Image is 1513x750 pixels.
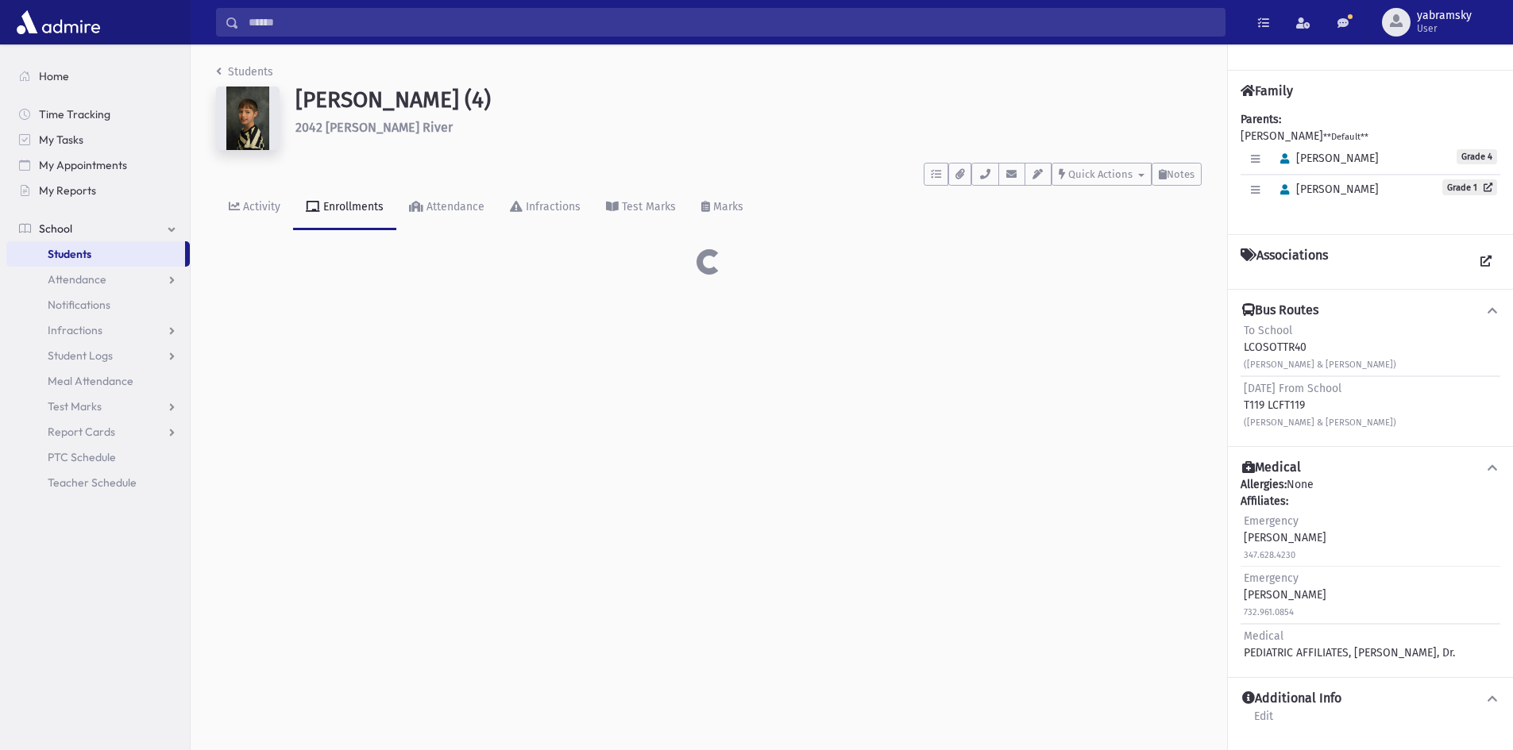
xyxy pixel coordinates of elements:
img: AdmirePro [13,6,104,38]
a: School [6,216,190,241]
div: Infractions [523,200,581,213]
span: [DATE] From School [1244,382,1341,395]
a: Teacher Schedule [6,470,190,495]
a: My Appointments [6,152,190,178]
span: [PERSON_NAME] [1273,152,1379,165]
a: Students [216,65,273,79]
span: My Tasks [39,133,83,147]
span: yabramsky [1417,10,1472,22]
button: Medical [1241,460,1500,476]
span: Medical [1244,629,1283,643]
div: [PERSON_NAME] [1244,570,1326,620]
b: Allergies: [1241,478,1287,491]
span: Notes [1167,168,1195,180]
a: Infractions [497,186,593,230]
a: Report Cards [6,419,190,444]
span: User [1417,22,1472,35]
span: Emergency [1244,514,1299,528]
h4: Family [1241,83,1293,98]
span: Emergency [1244,571,1299,585]
input: Search [239,8,1225,37]
a: Edit [1253,707,1274,736]
a: View all Associations [1472,248,1500,276]
h6: 2042 [PERSON_NAME] River [295,120,1202,135]
a: Students [6,241,185,267]
div: [PERSON_NAME] [1244,513,1326,563]
div: Enrollments [320,200,384,213]
a: Meal Attendance [6,368,190,394]
span: School [39,221,72,236]
span: To School [1244,324,1292,337]
a: Enrollments [293,186,396,230]
div: PEDIATRIC AFFILIATES, [PERSON_NAME], Dr. [1244,628,1455,661]
a: Test Marks [6,394,190,419]
a: Activity [216,186,293,230]
a: Time Tracking [6,102,190,127]
span: Infractions [48,323,102,337]
span: Report Cards [48,425,115,439]
span: My Appointments [39,158,127,172]
span: Time Tracking [39,107,110,121]
span: Attendance [48,272,106,287]
a: Home [6,63,190,89]
b: Parents: [1241,113,1281,126]
h4: Associations [1241,248,1328,276]
div: Attendance [423,200,484,213]
button: Additional Info [1241,690,1500,707]
div: Test Marks [619,200,676,213]
span: Meal Attendance [48,374,133,388]
span: Home [39,69,69,83]
nav: breadcrumb [216,63,273,87]
div: None [1241,476,1500,664]
h4: Additional Info [1242,690,1341,707]
span: Notifications [48,298,110,312]
a: Test Marks [593,186,689,230]
h1: [PERSON_NAME] (4) [295,87,1202,113]
small: 732.961.0854 [1244,607,1294,617]
div: Activity [240,200,280,213]
button: Quick Actions [1052,163,1152,186]
div: [PERSON_NAME] [1241,111,1500,221]
a: Marks [689,186,756,230]
span: PTC Schedule [48,450,116,464]
a: Attendance [396,186,497,230]
a: My Reports [6,178,190,203]
button: Bus Routes [1241,302,1500,319]
a: PTC Schedule [6,444,190,470]
a: My Tasks [6,127,190,152]
span: Quick Actions [1068,168,1133,180]
span: Students [48,247,91,261]
a: Attendance [6,267,190,292]
span: Teacher Schedule [48,475,137,490]
a: Infractions [6,317,190,343]
h4: Medical [1242,460,1301,476]
span: Test Marks [48,399,102,413]
span: Student Logs [48,348,113,363]
a: Student Logs [6,343,190,368]
button: Notes [1152,163,1202,186]
span: Grade 4 [1457,149,1497,164]
small: ([PERSON_NAME] & [PERSON_NAME]) [1244,417,1396,428]
h4: Bus Routes [1242,302,1318,319]
div: T119 LCFT119 [1244,380,1396,430]
span: [PERSON_NAME] [1273,183,1379,196]
small: ([PERSON_NAME] & [PERSON_NAME]) [1244,360,1396,370]
span: My Reports [39,183,96,198]
a: Notifications [6,292,190,317]
b: Affiliates: [1241,494,1288,508]
small: 347.628.4230 [1244,550,1295,560]
a: Grade 1 [1442,179,1497,195]
div: Marks [710,200,743,213]
div: LCOSOTTR40 [1244,322,1396,372]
